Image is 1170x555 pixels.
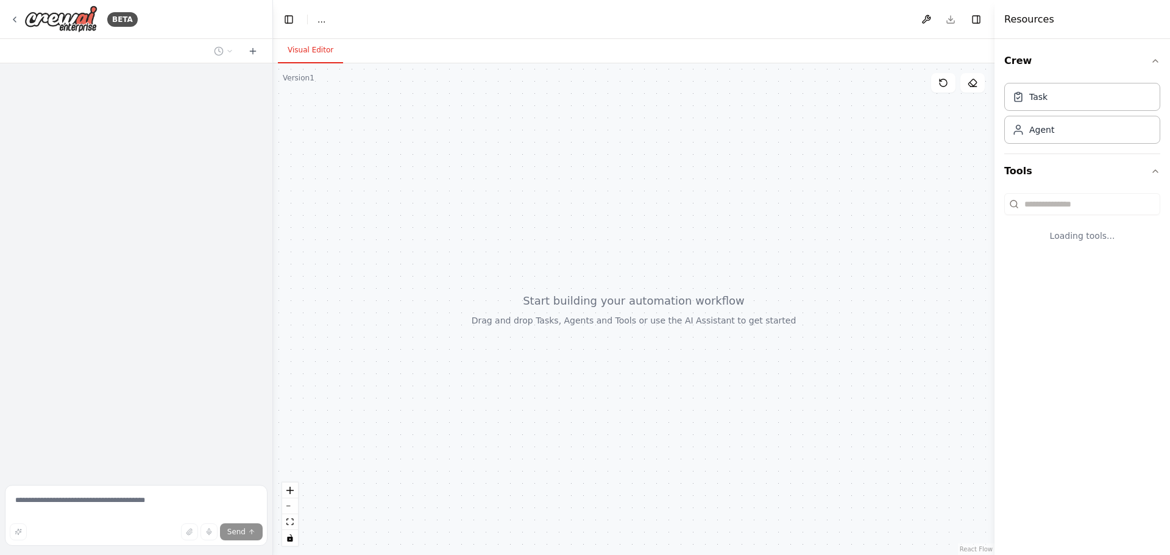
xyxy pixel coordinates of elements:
div: Task [1029,91,1048,103]
button: Improve this prompt [10,523,27,540]
button: fit view [282,514,298,530]
button: zoom out [282,498,298,514]
span: Send [227,527,246,537]
div: Loading tools... [1004,220,1160,252]
button: Click to speak your automation idea [200,523,218,540]
button: Visual Editor [278,38,343,63]
img: Logo [24,5,97,33]
div: Crew [1004,78,1160,154]
div: Tools [1004,188,1160,261]
button: toggle interactivity [282,530,298,546]
button: Hide left sidebar [280,11,297,28]
div: Version 1 [283,73,314,83]
button: Start a new chat [243,44,263,58]
button: zoom in [282,483,298,498]
button: Hide right sidebar [968,11,985,28]
h4: Resources [1004,12,1054,27]
nav: breadcrumb [317,13,325,26]
button: Switch to previous chat [209,44,238,58]
button: Send [220,523,263,540]
button: Tools [1004,154,1160,188]
button: Upload files [181,523,198,540]
a: React Flow attribution [960,546,993,553]
div: React Flow controls [282,483,298,546]
button: Crew [1004,44,1160,78]
span: ... [317,13,325,26]
div: BETA [107,12,138,27]
div: Agent [1029,124,1054,136]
